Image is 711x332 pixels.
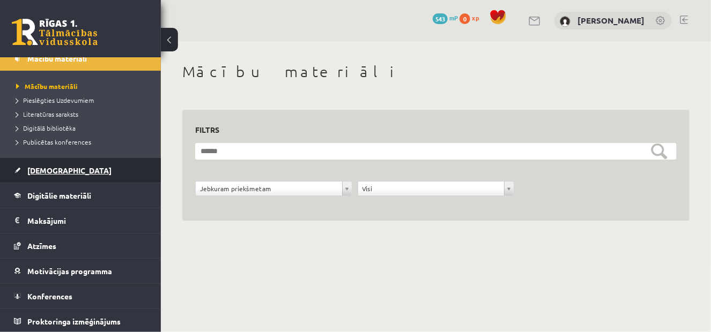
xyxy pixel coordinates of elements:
[27,191,91,200] span: Digitālie materiāli
[16,138,91,146] span: Publicētas konferences
[200,182,338,195] span: Jebkuram priekšmetam
[14,233,147,258] a: Atzīmes
[12,19,98,46] a: Rīgas 1. Tālmācības vidusskola
[16,109,150,119] a: Literatūras saraksts
[196,182,352,195] a: Jebkuram priekšmetam
[14,183,147,208] a: Digitālie materiāli
[460,13,470,24] span: 0
[16,96,94,104] span: Pieslēgties Uzdevumiem
[182,63,690,81] h1: Mācību materiāli
[27,291,72,301] span: Konferences
[195,123,664,137] h3: Filtrs
[362,182,500,195] span: Visi
[433,13,448,24] span: 543
[472,13,479,22] span: xp
[14,46,147,71] a: Mācību materiāli
[16,110,78,118] span: Literatūras saraksts
[433,13,458,22] a: 543 mP
[577,15,645,26] a: [PERSON_NAME]
[14,208,147,233] a: Maksājumi
[16,123,150,133] a: Digitālā bibliotēka
[16,82,78,90] span: Mācību materiāli
[16,81,150,91] a: Mācību materiāli
[14,259,147,283] a: Motivācijas programma
[560,16,571,27] img: Adelina Lačinova
[460,13,484,22] a: 0 xp
[27,316,121,326] span: Proktoringa izmēģinājums
[16,137,150,147] a: Publicētas konferences
[16,124,76,132] span: Digitālā bibliotēka
[27,241,56,251] span: Atzīmes
[27,266,112,276] span: Motivācijas programma
[14,158,147,183] a: [DEMOGRAPHIC_DATA]
[16,95,150,105] a: Pieslēgties Uzdevumiem
[27,54,87,63] span: Mācību materiāli
[358,182,514,195] a: Visi
[449,13,458,22] span: mP
[27,165,112,175] span: [DEMOGRAPHIC_DATA]
[14,284,147,308] a: Konferences
[27,208,147,233] legend: Maksājumi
